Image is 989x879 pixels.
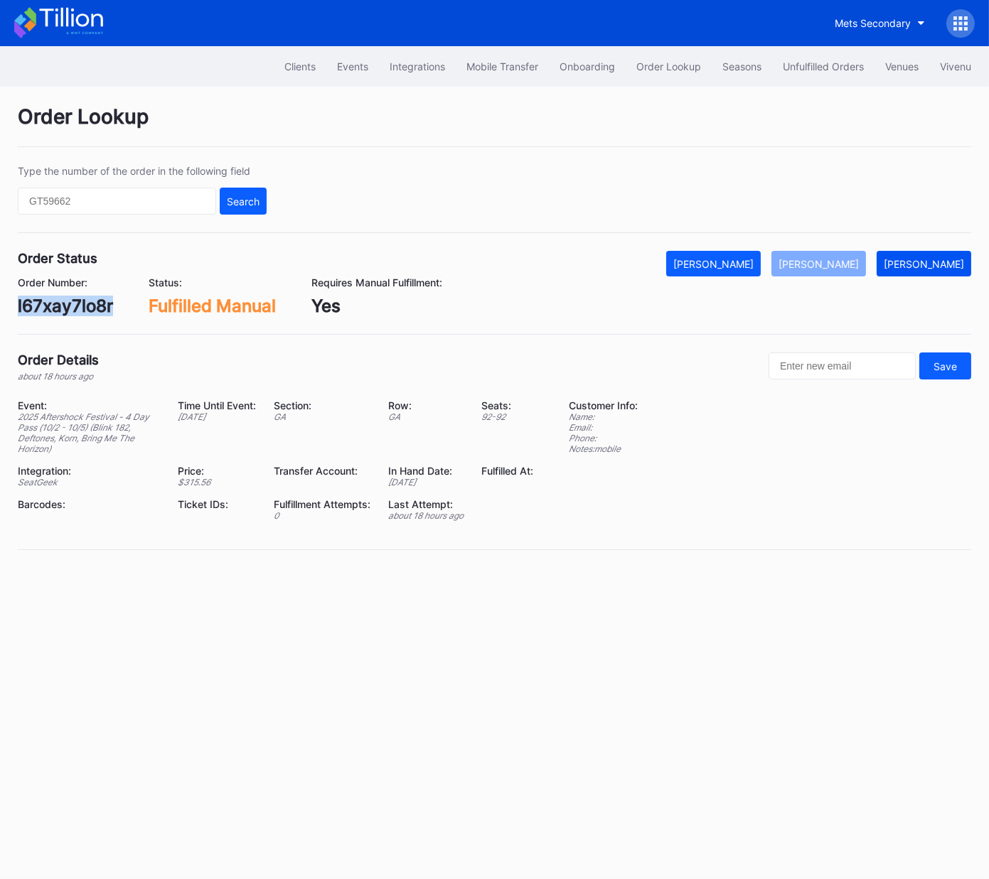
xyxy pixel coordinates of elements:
div: Mets Secondary [835,17,911,29]
div: [DATE] [388,477,464,487]
div: Unfulfilled Orders [783,60,864,72]
div: Mobile Transfer [466,60,538,72]
div: Email: [569,422,638,433]
button: Unfulfilled Orders [772,53,875,80]
div: about 18 hours ago [18,371,99,382]
button: Search [220,188,267,215]
div: Ticket IDs: [178,498,256,510]
button: Onboarding [549,53,626,80]
div: Last Attempt: [388,498,464,510]
div: Search [227,195,260,207]
div: Integration: [18,465,160,477]
div: In Hand Date: [388,465,464,477]
button: [PERSON_NAME] [666,251,761,276]
input: Enter new email [769,352,916,379]
div: Section: [274,399,370,411]
div: Vivenu [940,60,971,72]
div: Phone: [569,433,638,443]
div: Yes [311,296,442,316]
div: [PERSON_NAME] [779,258,859,270]
div: Venues [885,60,919,72]
div: Barcodes: [18,498,160,510]
div: $ 315.56 [178,477,256,487]
button: Seasons [712,53,772,80]
div: Name: [569,411,638,422]
div: 0 [274,510,370,521]
div: Event: [18,399,160,411]
div: Order Status [18,251,97,266]
button: Integrations [379,53,456,80]
div: Events [337,60,368,72]
button: Venues [875,53,929,80]
div: Row: [388,399,464,411]
div: Seats: [481,399,533,411]
div: [DATE] [178,411,256,422]
div: [PERSON_NAME] [884,258,964,270]
div: Onboarding [560,60,615,72]
div: Notes: mobile [569,443,638,454]
div: Clients [284,60,316,72]
button: Order Lookup [626,53,712,80]
input: GT59662 [18,188,216,215]
div: Order Lookup [636,60,701,72]
div: Order Lookup [18,104,971,147]
div: Fulfillment Attempts: [274,498,370,510]
div: GA [274,411,370,422]
div: [PERSON_NAME] [673,258,754,270]
div: Customer Info: [569,399,638,411]
div: Transfer Account: [274,465,370,477]
div: Fulfilled Manual [149,296,276,316]
div: Save [934,360,957,372]
button: Vivenu [929,53,982,80]
div: SeatGeek [18,477,160,487]
div: 2025 Aftershock Festival - 4 Day Pass (10/2 - 10/5) (Blink 182, Deftones, Korn, Bring Me The Hori... [18,411,160,454]
div: Fulfilled At: [481,465,533,477]
div: Type the number of the order in the following field [18,165,267,177]
button: Save [919,352,971,379]
div: Seasons [722,60,761,72]
button: Mets Secondary [824,10,936,36]
button: Clients [274,53,326,80]
div: about 18 hours ago [388,510,464,521]
div: Price: [178,465,256,477]
div: Status: [149,276,276,288]
div: GA [388,411,464,422]
div: Requires Manual Fulfillment: [311,276,442,288]
div: 92 - 92 [481,411,533,422]
button: [PERSON_NAME] [877,251,971,276]
button: [PERSON_NAME] [771,251,866,276]
div: Integrations [390,60,445,72]
button: Mobile Transfer [456,53,549,80]
div: Time Until Event: [178,399,256,411]
div: l67xay7lo8r [18,296,113,316]
div: Order Number: [18,276,113,288]
div: Order Details [18,352,99,367]
button: Events [326,53,379,80]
